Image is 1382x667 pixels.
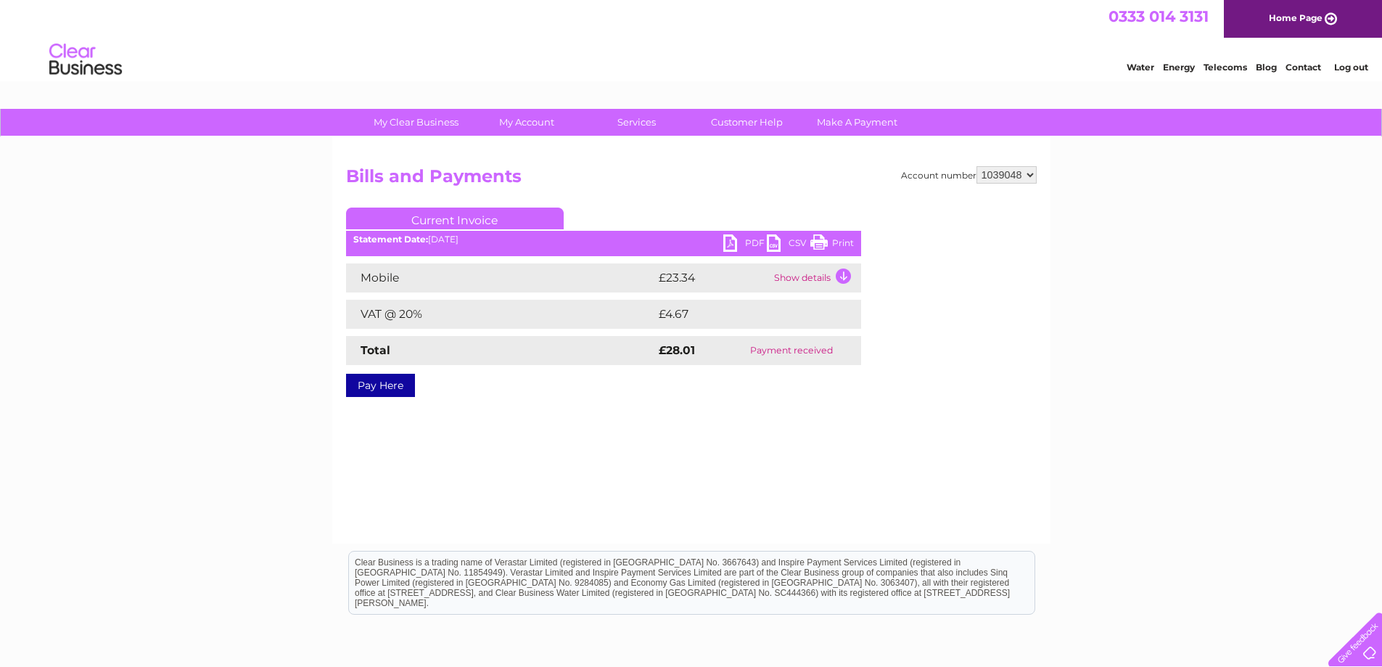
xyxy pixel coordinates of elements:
td: Show details [770,263,861,292]
a: Blog [1256,62,1277,73]
a: Pay Here [346,374,415,397]
a: PDF [723,234,767,255]
a: Current Invoice [346,208,564,229]
a: My Clear Business [356,109,476,136]
a: Energy [1163,62,1195,73]
h2: Bills and Payments [346,166,1037,194]
a: Water [1127,62,1154,73]
div: Clear Business is a trading name of Verastar Limited (registered in [GEOGRAPHIC_DATA] No. 3667643... [349,8,1035,70]
a: Make A Payment [797,109,917,136]
a: 0333 014 3131 [1109,7,1209,25]
a: Contact [1286,62,1321,73]
strong: Total [361,343,390,357]
a: My Account [466,109,586,136]
td: £23.34 [655,263,770,292]
td: VAT @ 20% [346,300,655,329]
a: CSV [767,234,810,255]
td: £4.67 [655,300,827,329]
a: Services [577,109,696,136]
a: Customer Help [687,109,807,136]
a: Print [810,234,854,255]
td: Payment received [722,336,860,365]
a: Telecoms [1204,62,1247,73]
td: Mobile [346,263,655,292]
b: Statement Date: [353,234,428,245]
strong: £28.01 [659,343,695,357]
div: Account number [901,166,1037,184]
div: [DATE] [346,234,861,245]
a: Log out [1334,62,1368,73]
img: logo.png [49,38,123,82]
